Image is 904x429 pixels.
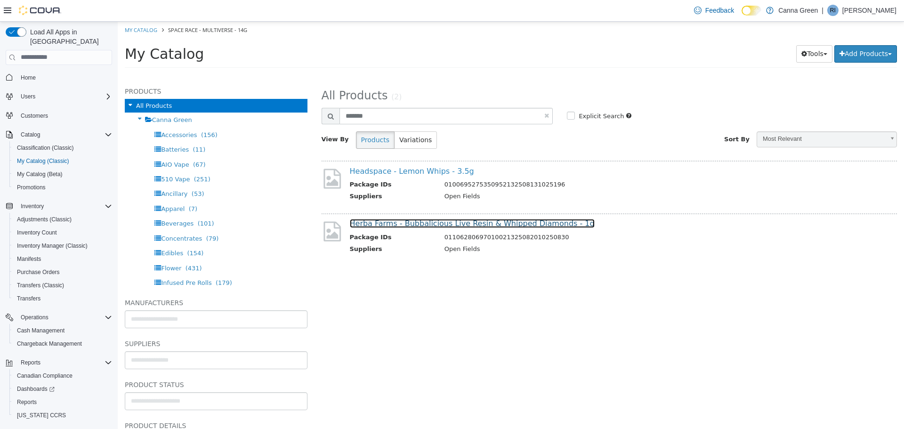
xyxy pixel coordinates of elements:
th: Suppliers [232,170,320,182]
span: Canna Green [34,95,74,102]
span: (251) [76,154,93,161]
span: (179) [98,258,114,265]
a: My Catalog [7,5,40,12]
button: Catalog [2,128,116,141]
button: Inventory [2,200,116,213]
button: Add Products [717,24,779,41]
button: Chargeback Management [9,337,116,350]
span: All Products [204,67,270,81]
a: My Catalog (Classic) [13,155,73,167]
a: [US_STATE] CCRS [13,410,70,421]
span: [US_STATE] CCRS [17,412,66,419]
span: Promotions [17,184,46,191]
a: Cash Management [13,325,68,336]
th: Package IDs [232,211,320,223]
span: Beverages [43,198,76,205]
span: Purchase Orders [17,268,60,276]
span: (156) [83,110,100,117]
span: Flower [43,243,64,250]
h5: Suppliers [7,316,190,328]
button: Tools [678,24,715,41]
span: (79) [89,213,101,220]
button: Inventory Manager (Classic) [9,239,116,252]
span: My Catalog (Beta) [17,170,63,178]
span: Operations [21,314,48,321]
button: Operations [17,312,52,323]
button: Reports [9,396,116,409]
a: Inventory Count [13,227,61,238]
span: (53) [74,169,87,176]
p: | [822,5,823,16]
button: Purchase Orders [9,266,116,279]
span: Inventory Count [17,229,57,236]
button: Home [2,71,116,84]
span: Load All Apps in [GEOGRAPHIC_DATA] [26,27,112,46]
a: Dashboards [13,383,58,395]
span: AIO Vape [43,139,71,146]
a: Herba Farms - Bubbalicious Live Resin & Whipped Diamonds - 1g [232,197,477,206]
button: My Catalog (Classic) [9,154,116,168]
button: [US_STATE] CCRS [9,409,116,422]
button: Classification (Classic) [9,141,116,154]
button: My Catalog (Beta) [9,168,116,181]
span: Catalog [21,131,40,138]
small: (2) [274,71,284,80]
span: Reports [17,398,37,406]
th: Package IDs [232,158,320,170]
span: Classification (Classic) [17,144,74,152]
button: Transfers (Classic) [9,279,116,292]
span: My Catalog (Beta) [13,169,112,180]
span: Apparel [43,184,67,191]
button: Manifests [9,252,116,266]
span: Inventory Manager (Classic) [17,242,88,250]
span: Canadian Compliance [13,370,112,381]
span: (101) [80,198,97,205]
button: Cash Management [9,324,116,337]
a: Transfers (Classic) [13,280,68,291]
button: Promotions [9,181,116,194]
p: [PERSON_NAME] [842,5,896,16]
button: Operations [2,311,116,324]
span: (7) [71,184,80,191]
button: Inventory Count [9,226,116,239]
th: Suppliers [232,223,320,235]
h5: Product Details [7,398,190,410]
span: Transfers [13,293,112,304]
span: Transfers (Classic) [17,282,64,289]
span: All Products [18,81,54,88]
span: Concentrates [43,213,84,220]
a: Chargeback Management [13,338,86,349]
div: Raven Irwin [827,5,839,16]
span: Feedback [705,6,734,15]
span: Reports [21,359,40,366]
span: Transfers [17,295,40,302]
input: Dark Mode [742,6,761,16]
span: My Catalog (Classic) [13,155,112,167]
span: Cash Management [17,327,65,334]
span: Adjustments (Classic) [13,214,112,225]
a: Canadian Compliance [13,370,76,381]
button: Reports [17,357,44,368]
button: Transfers [9,292,116,305]
a: Most Relevant [639,110,779,126]
a: Reports [13,397,40,408]
label: Explicit Search [459,90,506,99]
a: Transfers [13,293,44,304]
span: Dashboards [17,385,55,393]
span: Transfers (Classic) [13,280,112,291]
p: Canna Green [778,5,818,16]
span: 510 Vape [43,154,72,161]
span: Customers [21,112,48,120]
span: Cash Management [13,325,112,336]
span: Manifests [17,255,41,263]
button: Adjustments (Classic) [9,213,116,226]
span: Purchase Orders [13,267,112,278]
a: My Catalog (Beta) [13,169,66,180]
span: Infused Pre Rolls [43,258,94,265]
td: Open Fields [320,170,759,182]
img: missing-image.png [204,198,225,221]
span: Home [21,74,36,81]
span: Batteries [43,124,71,131]
a: Manifests [13,253,45,265]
